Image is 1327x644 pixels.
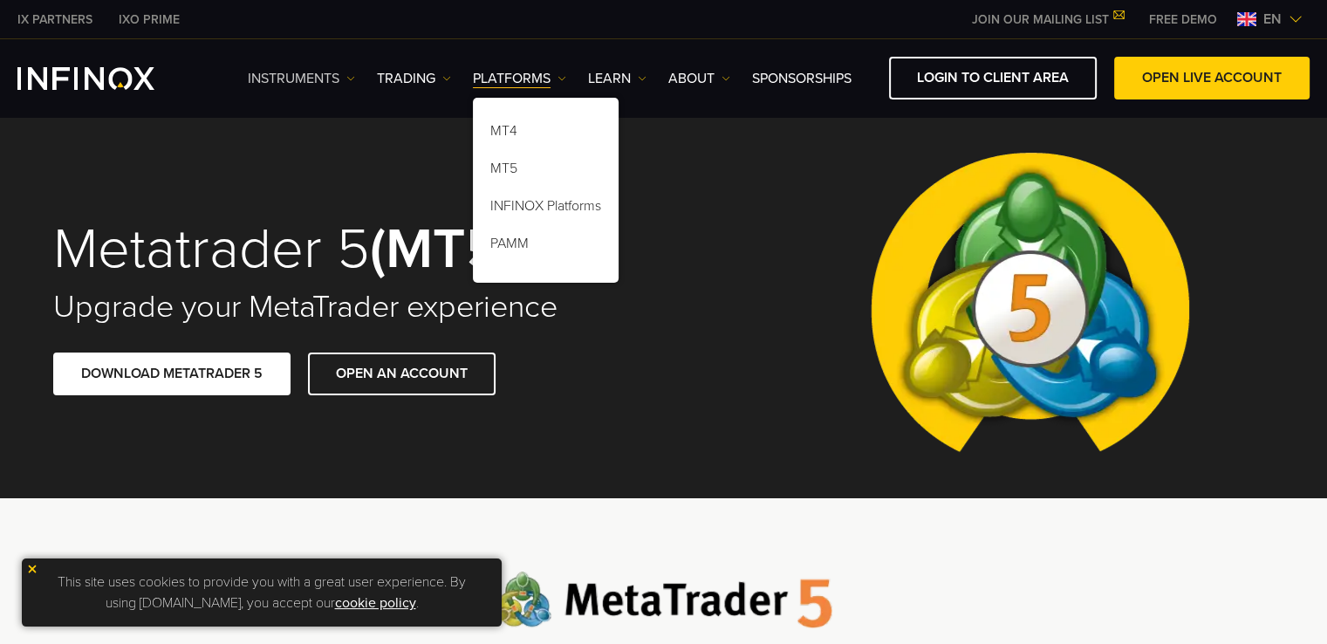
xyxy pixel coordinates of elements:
[335,594,416,612] a: cookie policy
[1256,9,1289,30] span: en
[1114,57,1310,99] a: OPEN LIVE ACCOUNT
[31,567,493,618] p: This site uses cookies to provide you with a great user experience. By using [DOMAIN_NAME], you a...
[889,57,1097,99] a: LOGIN TO CLIENT AREA
[308,353,496,395] a: OPEN AN ACCOUNT
[473,190,619,228] a: INFINOX Platforms
[588,68,646,89] a: Learn
[857,116,1203,498] img: Meta Trader 5
[473,228,619,265] a: PAMM
[473,68,566,89] a: PLATFORMS
[17,67,195,90] a: INFINOX Logo
[473,153,619,190] a: MT5
[473,115,619,153] a: MT4
[53,220,640,279] h1: Metatrader 5
[26,563,38,575] img: yellow close icon
[752,68,852,89] a: SPONSORSHIPS
[53,353,291,395] a: DOWNLOAD METATRADER 5
[4,10,106,29] a: INFINOX
[106,10,193,29] a: INFINOX
[959,12,1136,27] a: JOIN OUR MAILING LIST
[495,572,832,628] img: Meta Trader 5 logo
[248,68,355,89] a: Instruments
[1136,10,1230,29] a: INFINOX MENU
[377,68,451,89] a: TRADING
[668,68,730,89] a: ABOUT
[370,215,516,284] strong: (MT5)
[53,288,640,326] h2: Upgrade your MetaTrader experience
